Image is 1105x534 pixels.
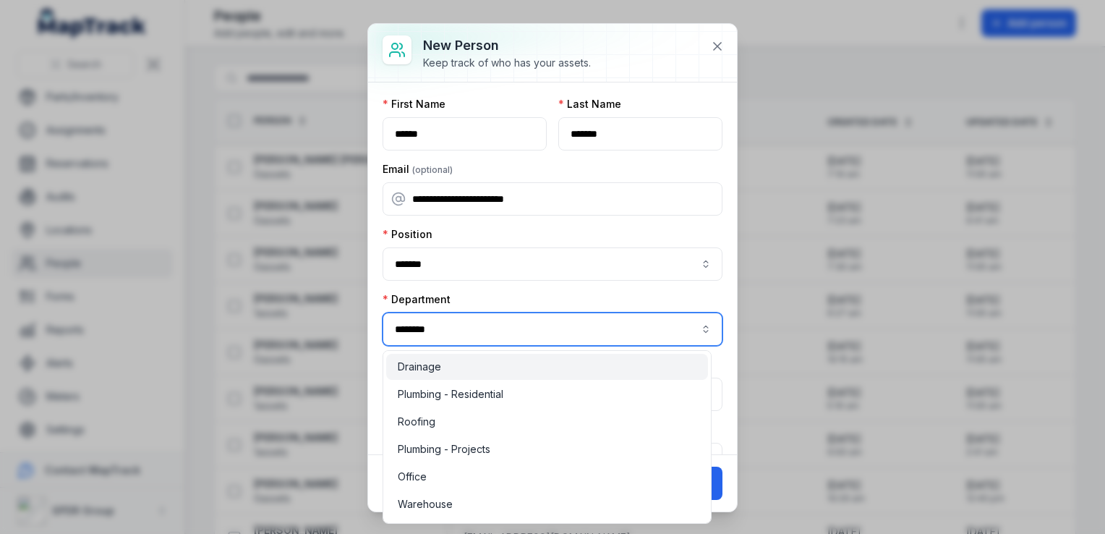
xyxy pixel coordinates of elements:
span: Roofing [398,415,435,429]
span: Drainage [398,360,441,374]
span: Office [398,470,427,484]
span: Plumbing - Residential [398,387,503,402]
span: Plumbing - Projects [398,442,490,457]
span: Warehouse [398,497,453,512]
input: person-add:cf[d58871d9-fb17-4953-add9-129f58a8aa2a]-label [383,313,722,346]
